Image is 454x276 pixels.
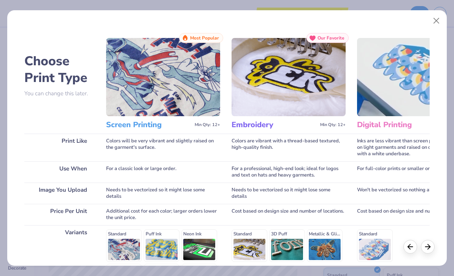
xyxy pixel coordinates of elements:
h3: Embroidery [232,120,317,130]
h2: Choose Print Type [24,53,95,86]
p: You can change this later. [24,90,95,97]
span: Min Qty: 12+ [195,122,220,128]
div: Use When [24,161,95,183]
button: Close [429,14,444,28]
span: Most Popular [190,35,219,41]
div: Additional cost for each color; larger orders lower the unit price. [106,204,220,225]
div: Price Per Unit [24,204,95,225]
div: Print Like [24,134,95,161]
div: Cost based on design size and number of locations. [232,204,346,225]
div: Image You Upload [24,183,95,204]
div: Needs to be vectorized so it might lose some details [106,183,220,204]
div: Colors are vibrant with a thread-based textured, high-quality finish. [232,134,346,161]
div: Colors will be very vibrant and slightly raised on the garment's surface. [106,134,220,161]
h3: Digital Printing [357,120,443,130]
span: Our Favorite [317,35,344,41]
img: Embroidery [232,38,346,116]
div: Needs to be vectorized so it might lose some details [232,183,346,204]
span: Min Qty: 12+ [320,122,346,128]
div: For a classic look or large order. [106,161,220,183]
img: Screen Printing [106,38,220,116]
h3: Screen Printing [106,120,192,130]
div: For a professional, high-end look; ideal for logos and text on hats and heavy garments. [232,161,346,183]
